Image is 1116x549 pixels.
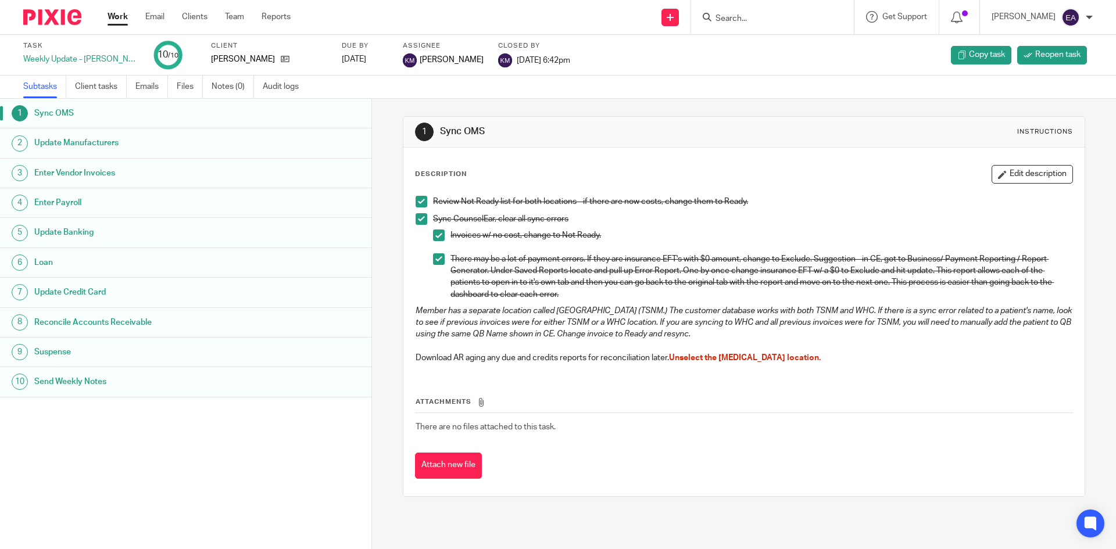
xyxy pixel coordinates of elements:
div: 10 [12,374,28,390]
label: Task [23,41,139,51]
p: [PERSON_NAME] [211,53,275,65]
div: 1 [12,105,28,121]
a: Email [145,11,164,23]
h1: Enter Vendor Invoices [34,164,252,182]
span: Copy task [969,49,1005,60]
a: Reports [262,11,291,23]
label: Due by [342,41,388,51]
div: 9 [12,344,28,360]
span: There are no files attached to this task. [416,423,556,431]
a: Reopen task [1017,46,1087,64]
div: Weekly Update - [PERSON_NAME] [23,53,139,65]
p: There may be a lot of payment errors. If they are insurance EFT's with $0 amount, change to Exclu... [450,253,1072,300]
p: Invoices w/ no cost, change to Not Ready. [450,229,1072,241]
div: 8 [12,314,28,331]
a: Client tasks [75,76,127,98]
h1: Sync OMS [440,125,769,138]
div: 5 [12,225,28,241]
img: svg%3E [403,53,417,67]
a: Subtasks [23,76,66,98]
a: Clients [182,11,208,23]
div: Instructions [1017,127,1073,137]
div: 10 [158,48,178,62]
h1: Reconcile Accounts Receivable [34,314,252,331]
img: svg%3E [498,53,512,67]
span: [PERSON_NAME] [420,54,484,66]
a: Emails [135,76,168,98]
div: 7 [12,284,28,300]
a: Files [177,76,203,98]
p: Description [415,170,467,179]
span: Attachments [416,399,471,405]
h1: Send Weekly Notes [34,373,252,390]
p: Download AR aging any due and credits reports for reconciliation later. [416,352,1072,364]
button: Edit description [992,165,1073,184]
label: Client [211,41,327,51]
h1: Update Manufacturers [34,134,252,152]
span: Unselect the [MEDICAL_DATA] location. [669,354,821,362]
input: Search [714,14,819,24]
p: Review Not Ready list for both locations - if there are now costs, change them to Ready. [433,196,1072,207]
p: [PERSON_NAME] [992,11,1056,23]
div: 1 [415,123,434,141]
span: Get Support [882,13,927,21]
h1: Enter Payroll [34,194,252,211]
h1: Suspense [34,343,252,361]
img: svg%3E [1061,8,1080,27]
a: Notes (0) [212,76,254,98]
a: Copy task [951,46,1011,64]
div: 4 [12,195,28,211]
em: Member has a separate location called [GEOGRAPHIC_DATA] (TSNM.) The customer database works with ... [416,307,1074,339]
p: Sync CounselEar, clear all sync errors [433,213,1072,225]
small: /10 [168,52,178,59]
span: [DATE] 6:42pm [517,56,570,64]
a: Work [108,11,128,23]
h1: Sync OMS [34,105,252,122]
h1: Loan [34,254,252,271]
button: Attach new file [415,453,482,479]
h1: Update Credit Card [34,284,252,301]
div: 2 [12,135,28,152]
h1: Update Banking [34,224,252,241]
a: Team [225,11,244,23]
div: 6 [12,254,28,271]
label: Closed by [498,41,570,51]
div: [DATE] [342,53,388,65]
span: Reopen task [1035,49,1081,60]
label: Assignee [403,41,484,51]
div: 3 [12,165,28,181]
a: Audit logs [263,76,307,98]
img: Pixie [23,9,81,25]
